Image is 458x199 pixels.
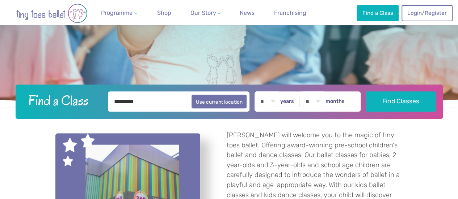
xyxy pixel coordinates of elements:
a: Programme [98,6,140,20]
a: News [237,6,257,20]
label: years [280,98,294,105]
button: Use current location [192,95,247,108]
span: News [240,9,255,16]
a: Franchising [271,6,309,20]
span: Shop [157,9,171,16]
span: Our Story [190,9,216,16]
a: Shop [154,6,174,20]
label: months [325,98,345,105]
span: Franchising [274,9,306,16]
a: Login/Register [402,5,452,21]
a: Find a Class [357,5,399,21]
span: Programme [101,9,133,16]
button: Find Classes [366,91,436,112]
a: Our Story [187,6,223,20]
img: tiny toes ballet [8,4,95,23]
h2: Find a Class [22,91,103,109]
